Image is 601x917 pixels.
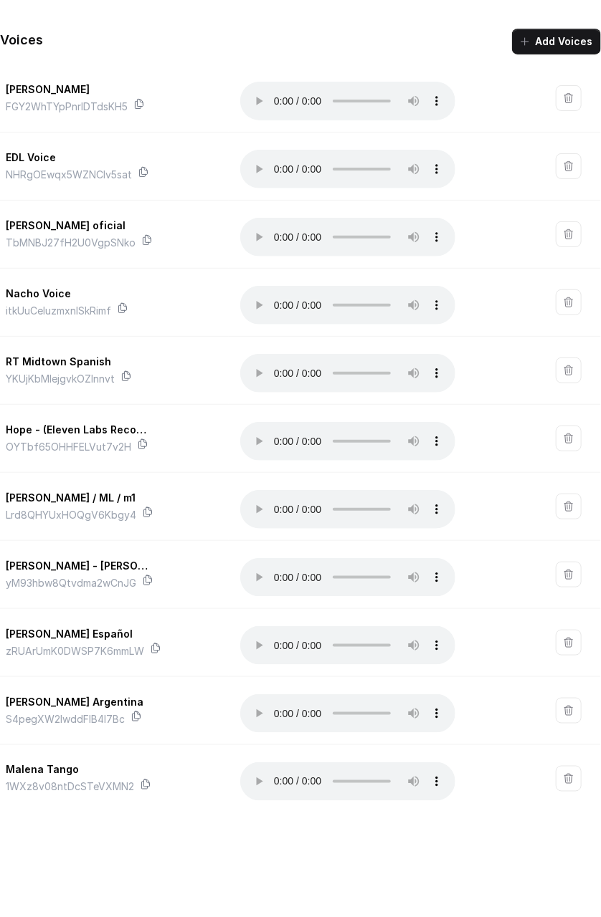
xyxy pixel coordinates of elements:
p: FGY2WhTYpPnrIDTdsKH5 [6,98,128,115]
p: NHRgOEwqx5WZNClv5sat [6,166,132,183]
p: Malena Tango [6,762,149,779]
p: RT Midtown Spanish [6,353,149,370]
p: Hope - (Eleven Labs Recom.) [6,421,149,438]
audio: Your browser does not support the audio element. [240,762,455,801]
audio: Your browser does not support the audio element. [240,150,455,188]
p: Nacho Voice [6,285,149,302]
p: [PERSON_NAME] Español [6,625,149,643]
p: 1WXz8v08ntDcSTeVXMN2 [6,779,134,796]
p: itkUuCeluzmxnISkRimf [6,302,111,320]
audio: Your browser does not support the audio element. [240,218,455,256]
p: EDL Voice [6,149,149,166]
audio: Your browser does not support the audio element. [240,558,455,597]
audio: Your browser does not support the audio element. [240,626,455,665]
p: S4pegXW2lwddFIB4I7Bc [6,711,125,728]
p: yM93hbw8Qtvdma2wCnJG [6,575,136,592]
p: Lrd8QHYUxHOQgV6Kbgy4 [6,506,136,524]
p: TbMNBJ27fH2U0VgpSNko [6,234,136,251]
p: [PERSON_NAME] Argentina [6,693,149,711]
audio: Your browser does not support the audio element. [240,286,455,325]
p: [PERSON_NAME] oficial [6,217,149,234]
audio: Your browser does not support the audio element. [240,694,455,733]
p: zRUArUmK0DWSP7K6mmLW [6,643,144,660]
p: [PERSON_NAME] / ML / m1 [6,489,149,506]
audio: Your browser does not support the audio element. [240,490,455,529]
p: [PERSON_NAME] - [PERSON_NAME] & Casual [6,557,149,575]
audio: Your browser does not support the audio element. [240,422,455,461]
p: [PERSON_NAME] [6,81,149,98]
p: OYTbf65OHHFELVut7v2H [6,438,131,456]
button: Add Voices [512,29,601,54]
audio: Your browser does not support the audio element. [240,82,455,120]
audio: Your browser does not support the audio element. [240,354,455,393]
p: YKUjKbMlejgvkOZlnnvt [6,370,115,388]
